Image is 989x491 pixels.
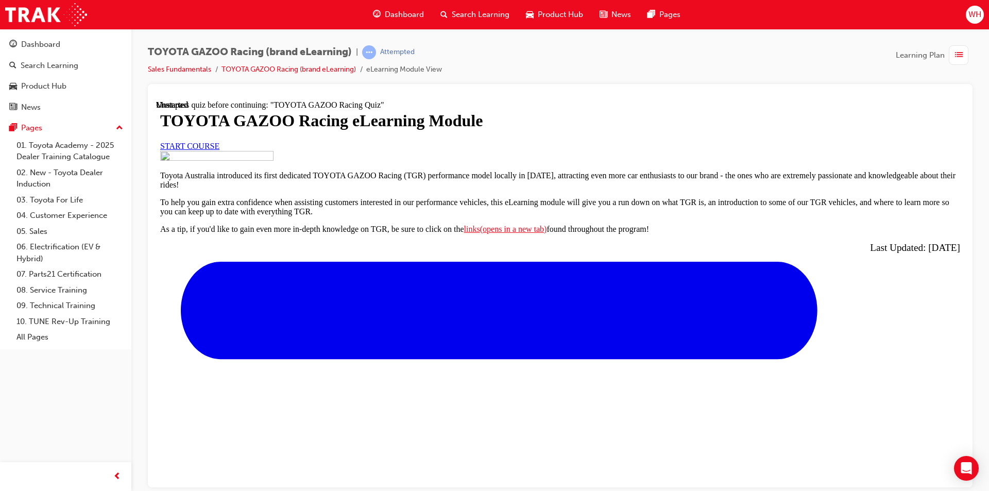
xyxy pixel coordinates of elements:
span: Dashboard [385,9,424,21]
a: car-iconProduct Hub [518,4,591,25]
a: 04. Customer Experience [12,208,127,224]
span: up-icon [116,122,123,135]
span: list-icon [955,49,963,62]
a: 06. Electrification (EV & Hybrid) [12,239,127,266]
p: Toyota Australia introduced its first dedicated TOYOTA GAZOO Racing (TGR) performance model local... [4,71,804,89]
span: Product Hub [538,9,583,21]
span: Learning Plan [896,49,945,61]
button: WH [966,6,984,24]
a: START COURSE [4,41,63,50]
a: 08. Service Training [12,282,127,298]
span: guage-icon [373,8,381,21]
button: DashboardSearch LearningProduct HubNews [4,33,127,118]
span: news-icon [600,8,607,21]
button: Pages [4,118,127,138]
a: TOYOTA GAZOO Racing (brand eLearning) [221,65,356,74]
span: pages-icon [9,124,17,133]
span: car-icon [9,82,17,91]
a: Search Learning [4,56,127,75]
div: Open Intercom Messenger [954,456,979,481]
div: Product Hub [21,80,66,92]
span: prev-icon [113,470,121,483]
div: Dashboard [21,39,60,50]
span: Pages [659,9,680,21]
span: (opens in a new tab) [324,124,391,133]
div: Attempted [380,47,415,57]
a: Sales Fundamentals [148,65,211,74]
span: guage-icon [9,40,17,49]
span: News [611,9,631,21]
li: eLearning Module View [366,64,442,76]
span: search-icon [9,61,16,71]
span: news-icon [9,103,17,112]
p: To help you gain extra confidence when assisting customers interested in our performance vehicles... [4,97,804,116]
span: Search Learning [452,9,509,21]
a: 02. New - Toyota Dealer Induction [12,165,127,192]
button: Learning Plan [896,45,973,65]
img: Trak [5,3,87,26]
h1: TOYOTA GAZOO Racing eLearning Module [4,11,804,30]
div: Search Learning [21,60,78,72]
a: guage-iconDashboard [365,4,432,25]
span: WH [968,9,981,21]
span: car-icon [526,8,534,21]
a: All Pages [12,329,127,345]
span: search-icon [440,8,448,21]
div: News [21,101,41,113]
a: pages-iconPages [639,4,689,25]
span: | [356,46,358,58]
a: News [4,98,127,117]
a: 03. Toyota For Life [12,192,127,208]
a: 10. TUNE Rev-Up Training [12,314,127,330]
a: 05. Sales [12,224,127,240]
span: pages-icon [647,8,655,21]
a: 09. Technical Training [12,298,127,314]
span: Last Updated: [DATE] [714,142,804,153]
span: TOYOTA GAZOO Racing (brand eLearning) [148,46,352,58]
span: learningRecordVerb_ATTEMPT-icon [362,45,376,59]
a: links(opens in a new tab) [308,124,391,133]
a: search-iconSearch Learning [432,4,518,25]
a: Dashboard [4,35,127,54]
p: As a tip, if you'd like to gain even more in-depth knowledge on TGR, be sure to click on the foun... [4,124,804,133]
a: 01. Toyota Academy - 2025 Dealer Training Catalogue [12,138,127,165]
a: 07. Parts21 Certification [12,266,127,282]
div: Pages [21,122,42,134]
a: Product Hub [4,77,127,96]
a: news-iconNews [591,4,639,25]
